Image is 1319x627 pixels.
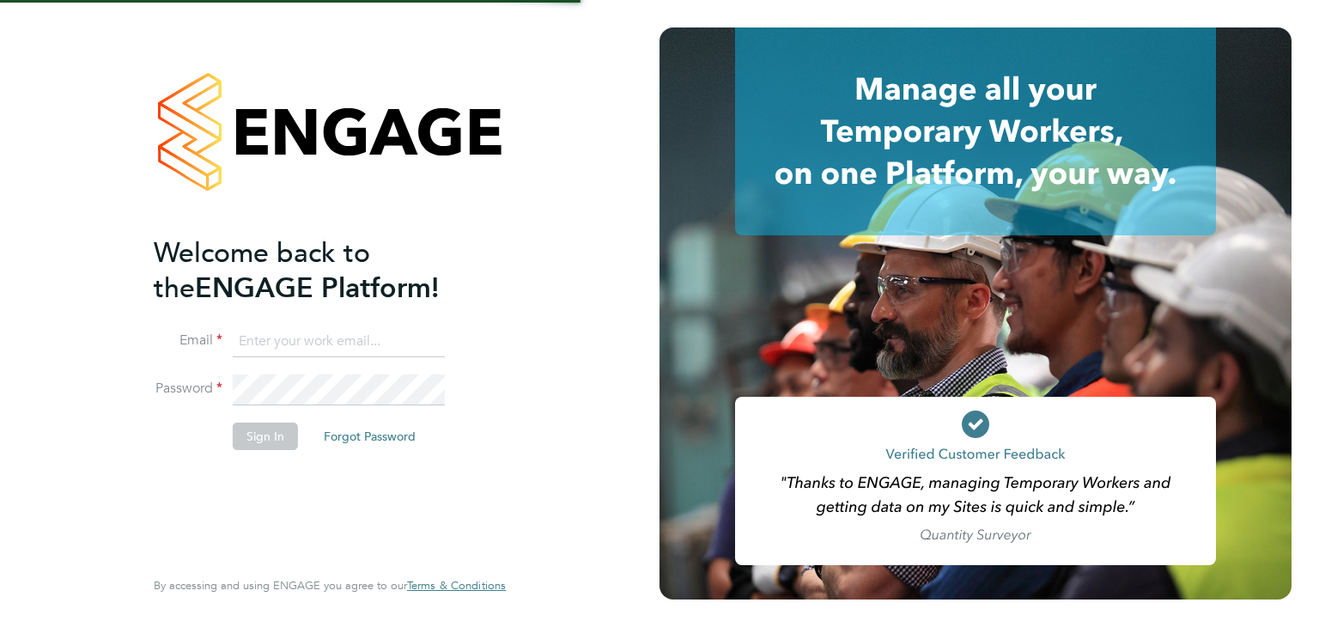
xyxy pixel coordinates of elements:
button: Forgot Password [310,423,429,450]
label: Password [154,380,222,398]
input: Enter your work email... [233,326,445,357]
h2: ENGAGE Platform! [154,235,489,306]
button: Sign In [233,423,298,450]
span: By accessing and using ENGAGE you agree to our [154,578,506,593]
a: Terms & Conditions [407,579,506,593]
span: Welcome back to the [154,236,370,305]
label: Email [154,332,222,350]
span: Terms & Conditions [407,578,506,593]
